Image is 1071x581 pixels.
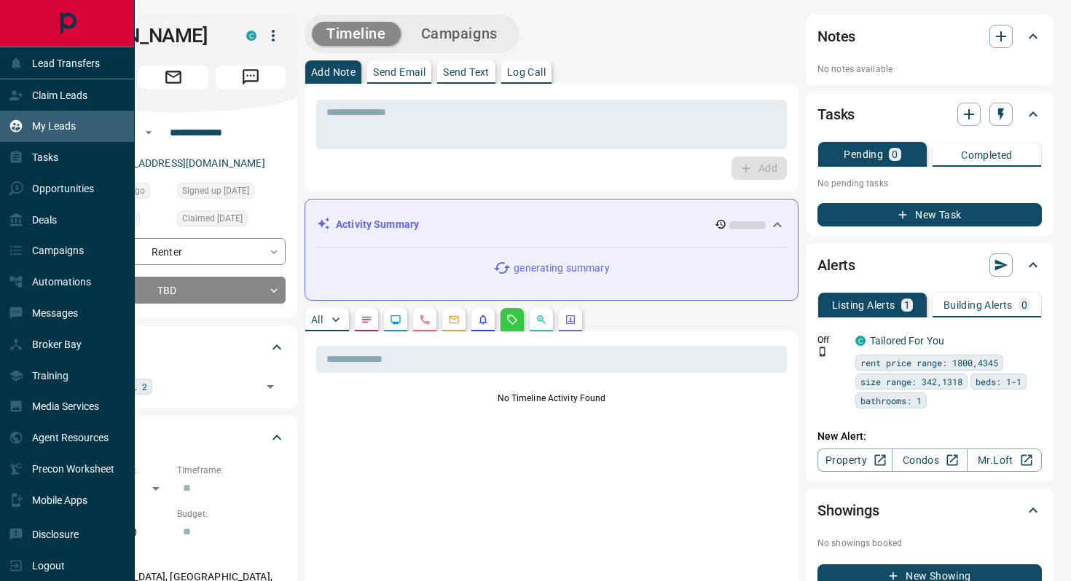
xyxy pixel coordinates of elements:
p: New Alert: [817,429,1042,444]
div: Criteria [61,420,286,455]
svg: Requests [506,314,518,325]
button: Campaigns [407,22,512,46]
span: Claimed [DATE] [182,211,243,226]
p: Areas Searched: [61,552,286,565]
p: Building Alerts [943,300,1013,310]
div: Thu Jul 03 2025 [177,210,286,231]
a: Property [817,448,892,472]
div: condos.ca [855,336,866,346]
p: Send Text [443,67,490,77]
button: Timeline [312,22,401,46]
div: Tags [61,330,286,365]
div: Renter [61,238,286,265]
p: 1 [904,300,910,310]
p: Completed [961,150,1013,160]
button: Open [140,124,157,141]
h2: Tasks [817,103,855,126]
span: size range: 342,1318 [860,374,962,389]
p: No pending tasks [817,173,1042,194]
p: Off [817,333,847,347]
div: Tasks [817,97,1042,132]
svg: Push Notification Only [817,347,828,357]
p: No Timeline Activity Found [316,392,787,405]
div: Showings [817,493,1042,528]
span: rent price range: 1800,4345 [860,355,998,370]
svg: Calls [419,314,431,325]
div: TBD [61,277,286,304]
p: 0 [1021,300,1027,310]
a: Tailored For You [870,335,944,347]
p: All [311,315,323,325]
svg: Lead Browsing Activity [390,314,401,325]
p: Send Email [373,67,425,77]
p: Activity Summary [336,217,419,232]
p: No notes available [817,63,1042,76]
span: beds: 1-1 [976,374,1021,389]
div: Activity Summary [317,211,786,238]
p: Add Note [311,67,356,77]
div: condos.ca [246,31,256,41]
button: New Task [817,203,1042,226]
svg: Notes [361,314,372,325]
a: [EMAIL_ADDRESS][DOMAIN_NAME] [101,157,265,169]
h2: Alerts [817,253,855,277]
p: No showings booked [817,537,1042,550]
span: Message [216,66,286,89]
svg: Agent Actions [565,314,576,325]
div: Notes [817,19,1042,54]
p: Listing Alerts [832,300,895,310]
button: Open [260,376,280,397]
p: 0 [892,149,898,159]
span: Email [138,66,208,89]
a: Condos [892,448,967,472]
span: Signed up [DATE] [182,183,249,198]
svg: Listing Alerts [477,314,489,325]
svg: Opportunities [535,314,547,325]
div: Alerts [817,248,1042,282]
a: Mr.Loft [967,448,1042,472]
p: Timeframe: [177,464,286,477]
h2: Showings [817,499,879,522]
div: Thu Jul 03 2025 [177,183,286,203]
h1: [PERSON_NAME] [61,24,224,47]
svg: Emails [448,314,460,325]
p: Pending [844,149,883,159]
p: Budget: [177,507,286,521]
p: Log Call [507,67,546,77]
h2: Notes [817,25,855,48]
span: bathrooms: 1 [860,393,922,408]
p: generating summary [514,261,609,276]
